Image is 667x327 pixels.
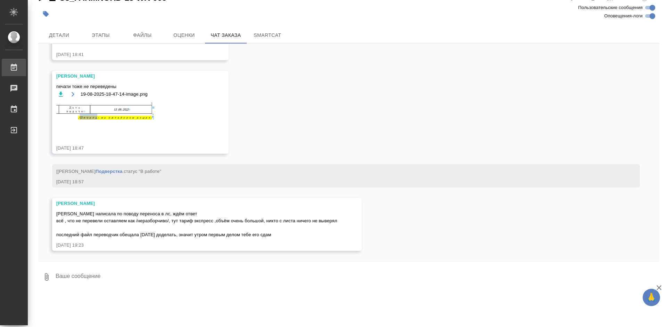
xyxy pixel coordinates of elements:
div: [DATE] 19:23 [56,242,337,249]
div: [PERSON_NAME] [56,73,204,80]
span: Детали [42,31,76,40]
span: Файлы [126,31,159,40]
button: 🙏 [643,289,660,306]
a: Подверстка [96,169,122,174]
span: [[PERSON_NAME] . [56,169,161,174]
span: Оповещения-логи [604,13,643,19]
span: печати тоже не переведены [56,83,204,90]
button: Добавить тэг [38,6,53,22]
span: SmartCat [251,31,284,40]
div: [PERSON_NAME] [56,200,337,207]
div: [DATE] 18:47 [56,145,204,152]
div: [DATE] 18:41 [56,51,204,58]
span: 🙏 [645,290,657,305]
button: Скачать [56,90,65,99]
span: Пользовательские сообщения [578,4,643,11]
span: Этапы [84,31,117,40]
div: [DATE] 18:57 [56,178,616,185]
span: Оценки [167,31,201,40]
span: Чат заказа [209,31,242,40]
button: Открыть на драйве [68,90,77,99]
span: 19-08-2025-18-47-14-image.png [81,91,148,98]
img: 19-08-2025-18-47-14-image.png [56,102,160,133]
span: [PERSON_NAME] написала по поводу переноса в лс, ждём ответ всё , что не перевели оставляем как /н... [56,211,337,237]
span: статус "В работе" [124,169,161,174]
